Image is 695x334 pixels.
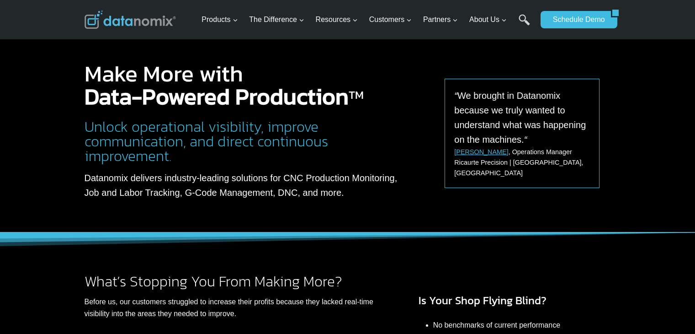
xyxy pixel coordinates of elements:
[469,14,507,26] span: About Us
[85,11,176,29] img: Datanomix
[369,14,412,26] span: Customers
[349,86,364,103] sup: TM
[85,119,406,163] h2: Unlock operational visibility, improve communication, and direct continuous improvement.
[85,171,406,200] p: Datanomix delivers industry-leading solutions for CNC Production Monitoring, Job and Labor Tracki...
[519,14,530,35] a: Search
[524,135,527,145] em: “
[454,88,590,147] p: We brought in Datanomix because we truly wanted to understand what was happening on the machines.
[423,14,458,26] span: Partners
[85,79,349,113] strong: Data-Powered Production
[316,14,358,26] span: Resources
[454,147,572,157] p: , Operations Manager
[454,91,457,101] em: “
[454,148,508,156] a: [PERSON_NAME]
[85,62,406,108] h1: Make More with
[85,274,393,289] h2: What’s Stopping You From Making More?
[85,296,393,319] p: Before us, our customers struggled to increase their profits because they lacked real-time visibi...
[249,14,304,26] span: The Difference
[198,5,536,35] nav: Primary Navigation
[541,11,611,28] a: Schedule Demo
[454,157,590,178] p: Ricaurte Precision | [GEOGRAPHIC_DATA], [GEOGRAPHIC_DATA]
[419,292,611,309] h3: Is Your Shop Flying Blind?
[202,14,238,26] span: Products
